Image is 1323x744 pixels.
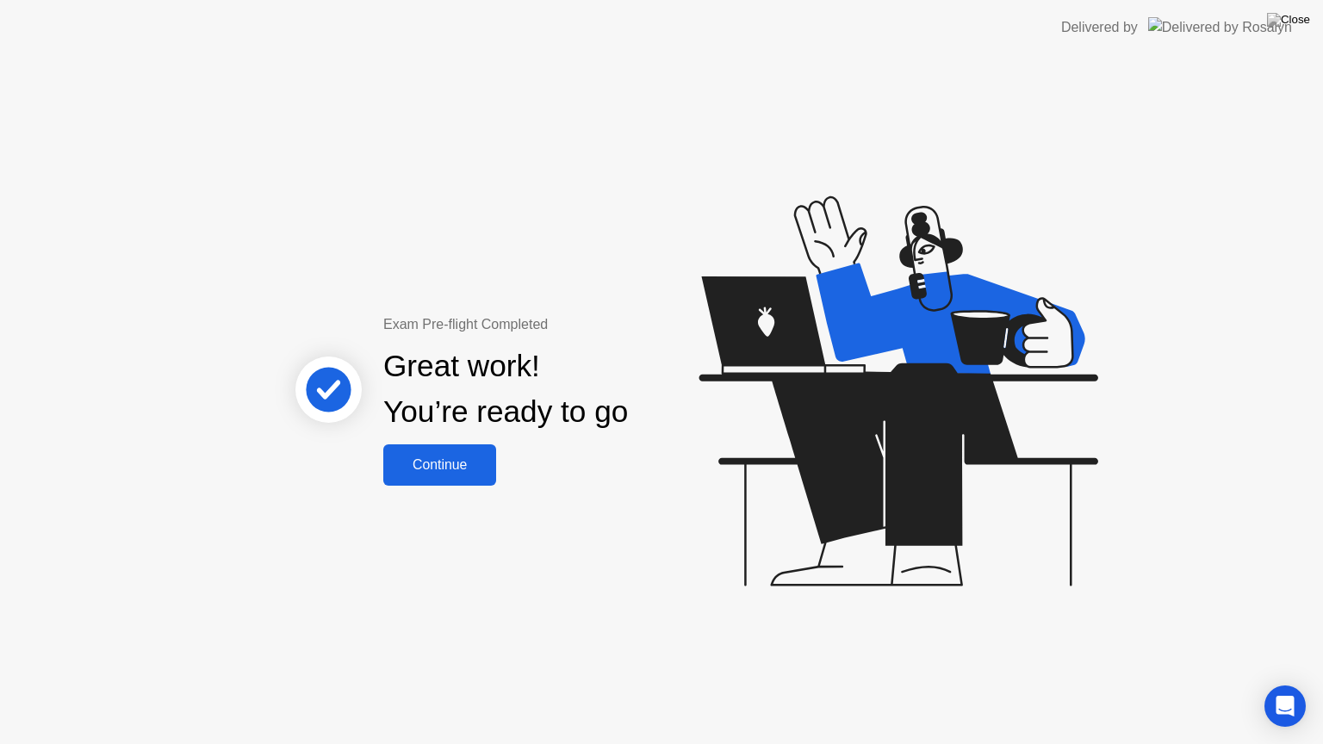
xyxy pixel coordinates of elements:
[1267,13,1310,27] img: Close
[383,444,496,486] button: Continue
[1264,685,1306,727] div: Open Intercom Messenger
[383,344,628,435] div: Great work! You’re ready to go
[1148,17,1292,37] img: Delivered by Rosalyn
[1061,17,1138,38] div: Delivered by
[383,314,739,335] div: Exam Pre-flight Completed
[388,457,491,473] div: Continue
